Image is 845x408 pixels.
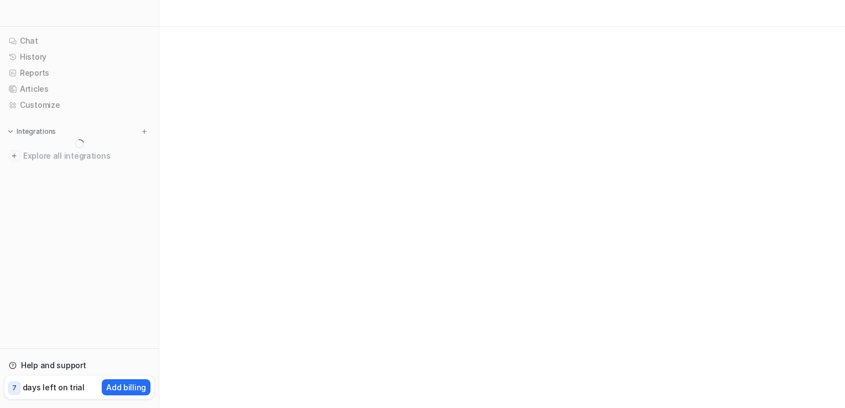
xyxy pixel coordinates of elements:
span: Explore all integrations [23,147,150,165]
a: Reports [4,65,154,81]
button: Add billing [102,379,150,395]
p: 7 [12,383,17,393]
img: explore all integrations [9,150,20,161]
a: Explore all integrations [4,148,154,164]
img: menu_add.svg [140,128,148,135]
p: days left on trial [23,381,85,393]
p: Integrations [17,127,56,136]
button: Integrations [4,126,59,137]
p: Add billing [106,381,146,393]
a: Customize [4,97,154,113]
a: Articles [4,81,154,97]
img: expand menu [7,128,14,135]
a: Help and support [4,358,154,373]
a: History [4,49,154,65]
a: Chat [4,33,154,49]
